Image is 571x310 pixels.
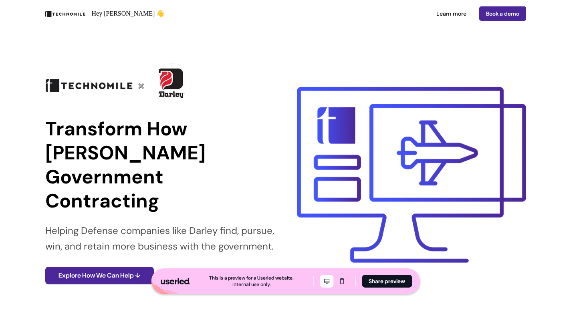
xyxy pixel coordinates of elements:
[320,275,333,288] button: Desktop mode
[232,281,271,288] div: Internal use only.
[45,223,274,254] p: Helping Defense companies like Darley find, pursue, win, and retain more business with the govern...
[92,9,165,18] p: Hey [PERSON_NAME] 👋
[335,275,349,288] button: Mobile mode
[479,6,526,21] a: Book a demo
[362,275,412,288] button: Share preview
[45,267,154,284] button: Explore How We Can Help ↓
[430,6,473,21] a: Learn more
[209,275,294,281] div: This is a preview for a Userled website.
[45,117,274,213] p: Transform How [PERSON_NAME] Government Contracting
